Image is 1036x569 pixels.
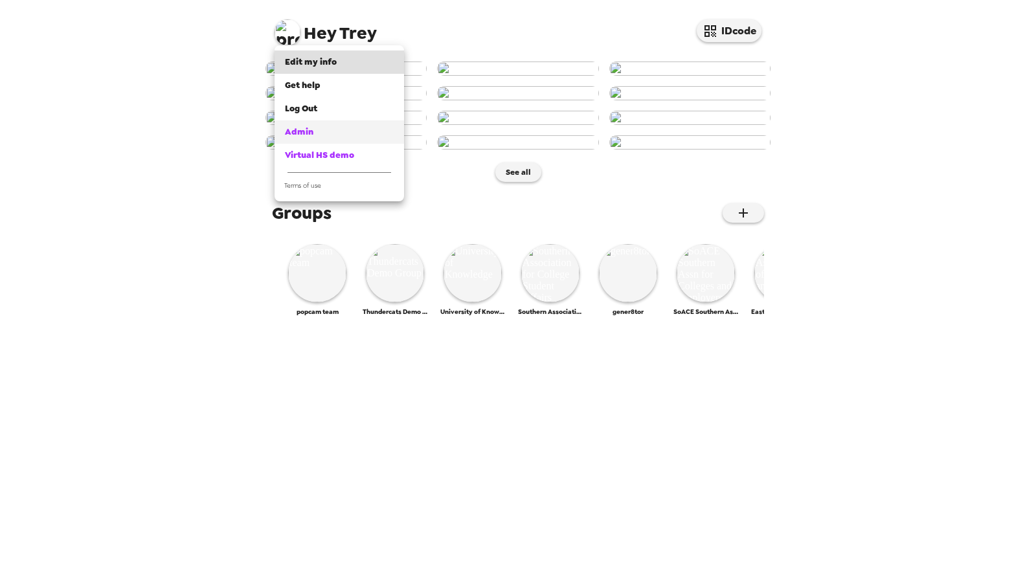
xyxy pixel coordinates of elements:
[275,178,404,196] a: Terms of use
[285,126,313,137] span: Admin
[285,150,354,161] span: Virtual HS demo
[285,80,321,91] span: Get help
[284,181,321,190] span: Terms of use
[285,103,317,114] span: Log Out
[285,56,337,67] span: Edit my info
